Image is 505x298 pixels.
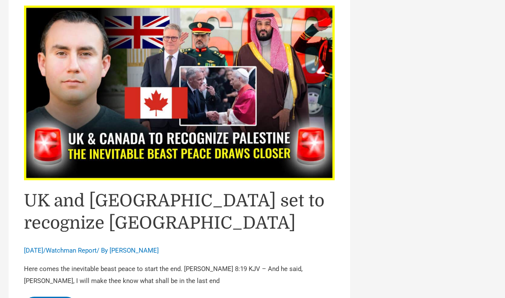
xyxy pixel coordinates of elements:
[24,191,324,233] a: UK and [GEOGRAPHIC_DATA] set to recognize [GEOGRAPHIC_DATA]
[24,89,335,96] a: Read: UK and Canada set to recognize Palestine
[24,246,335,256] div: / / By
[24,247,43,254] span: [DATE]
[24,263,335,287] p: Here comes the inevitable beast peace to start the end. [PERSON_NAME] 8:19 KJV – And he said, [PE...
[110,247,159,254] a: [PERSON_NAME]
[46,247,97,254] a: Watchman Report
